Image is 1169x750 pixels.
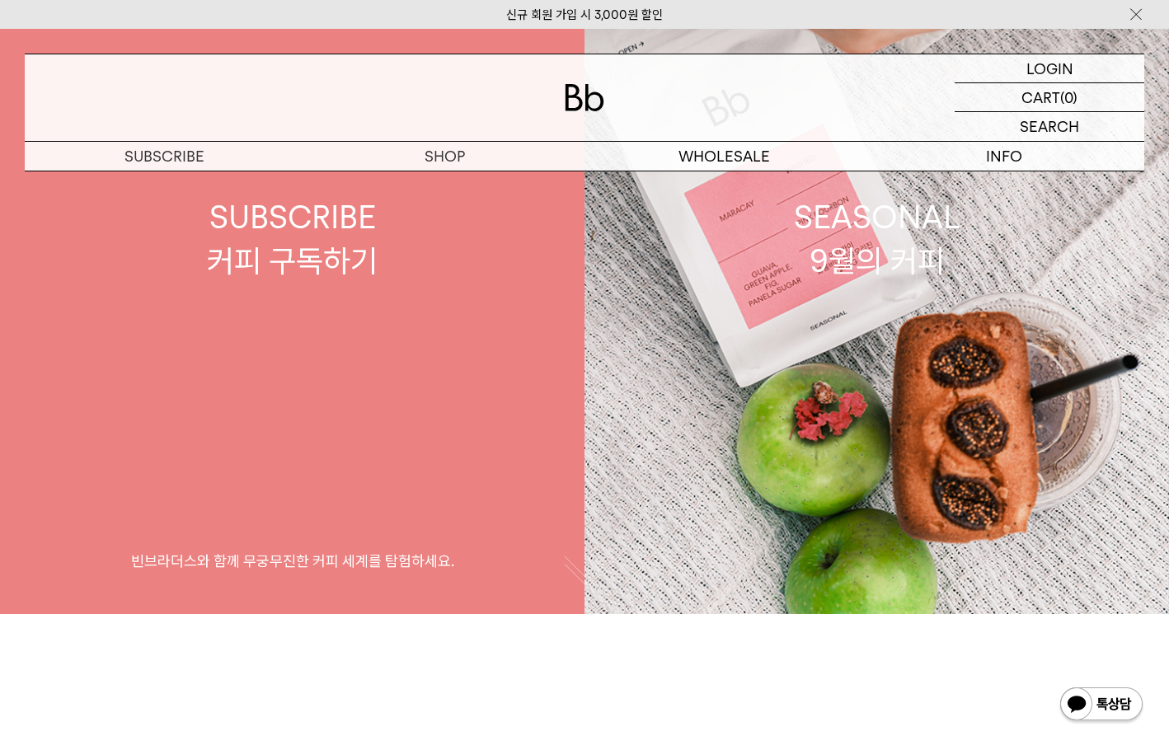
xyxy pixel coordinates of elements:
[1059,686,1144,725] img: 카카오톡 채널 1:1 채팅 버튼
[207,195,378,283] div: SUBSCRIBE 커피 구독하기
[25,142,305,171] a: SUBSCRIBE
[1021,83,1060,111] p: CART
[305,142,585,171] a: SHOP
[1060,83,1077,111] p: (0)
[584,142,865,171] p: WHOLESALE
[1026,54,1073,82] p: LOGIN
[565,84,604,111] img: 로고
[955,54,1144,83] a: LOGIN
[1020,112,1079,141] p: SEARCH
[865,142,1145,171] p: INFO
[794,195,960,283] div: SEASONAL 9월의 커피
[506,7,663,22] a: 신규 회원 가입 시 3,000원 할인
[955,83,1144,112] a: CART (0)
